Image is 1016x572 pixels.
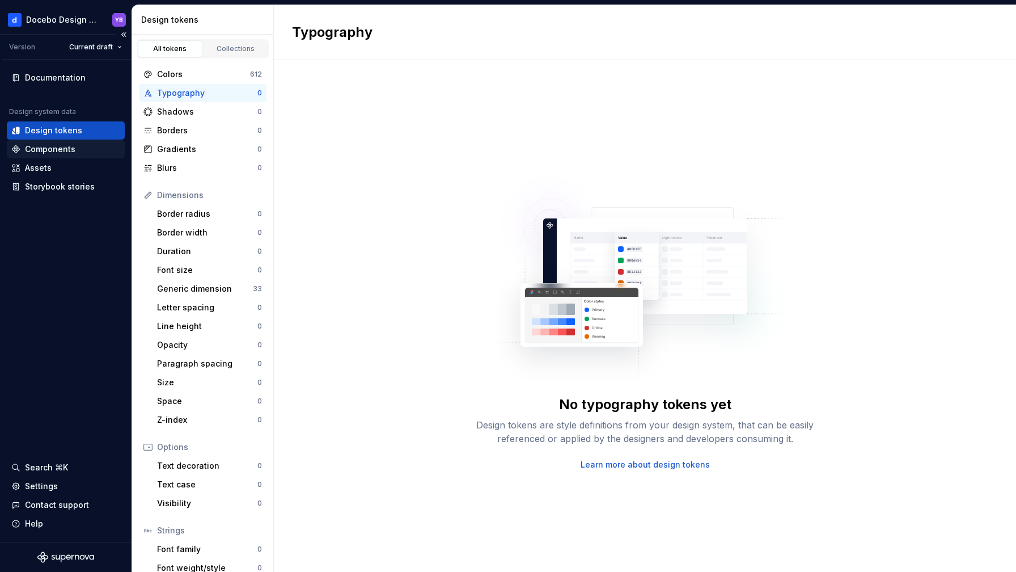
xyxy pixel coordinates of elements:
[157,525,262,536] div: Strings
[157,190,262,201] div: Dimensions
[153,355,266,373] a: Paragraph spacing0
[7,459,125,477] button: Search ⌘K
[153,457,266,475] a: Text decoration0
[257,228,262,237] div: 0
[139,140,266,158] a: Gradients0
[153,476,266,494] a: Text case0
[157,479,257,490] div: Text case
[157,87,257,99] div: Typography
[257,378,262,387] div: 0
[157,460,257,472] div: Text decoration
[25,481,58,492] div: Settings
[139,121,266,140] a: Borders0
[257,359,262,368] div: 0
[153,261,266,279] a: Font size0
[257,397,262,406] div: 0
[7,178,125,196] a: Storybook stories
[581,459,710,470] a: Learn more about design tokens
[153,540,266,558] a: Font family0
[208,44,264,53] div: Collections
[157,246,257,257] div: Duration
[9,107,76,116] div: Design system data
[559,396,731,414] div: No typography tokens yet
[7,496,125,514] button: Contact support
[250,70,262,79] div: 612
[157,441,262,453] div: Options
[257,415,262,424] div: 0
[464,418,827,445] div: Design tokens are style definitions from your design system, that can be easily referenced or app...
[157,162,257,174] div: Blurs
[157,339,257,351] div: Opacity
[139,159,266,177] a: Blurs0
[257,545,262,554] div: 0
[257,89,262,98] div: 0
[25,462,68,473] div: Search ⌘K
[7,121,125,140] a: Design tokens
[157,377,257,388] div: Size
[257,322,262,331] div: 0
[25,144,75,155] div: Components
[157,208,257,220] div: Border radius
[153,392,266,410] a: Space0
[157,144,257,155] div: Gradients
[7,140,125,158] a: Components
[157,106,257,117] div: Shadows
[257,145,262,154] div: 0
[257,340,262,350] div: 0
[25,125,82,136] div: Design tokens
[25,181,95,192] div: Storybook stories
[26,14,99,26] div: Docebo Design System
[157,264,257,276] div: Font size
[7,159,125,177] a: Assets
[9,43,35,52] div: Version
[153,205,266,223] a: Border radius0
[257,480,262,489] div: 0
[153,242,266,260] a: Duration0
[25,162,52,174] div: Assets
[37,552,94,563] a: Supernova Logo
[7,69,125,87] a: Documentation
[153,224,266,242] a: Border width0
[253,284,262,293] div: 33
[257,163,262,173] div: 0
[139,103,266,121] a: Shadows0
[25,518,43,529] div: Help
[141,14,269,26] div: Design tokens
[153,373,266,392] a: Size0
[139,65,266,83] a: Colors612
[64,39,127,55] button: Current draft
[153,298,266,317] a: Letter spacing0
[157,414,257,426] div: Z-index
[157,125,257,136] div: Borders
[2,7,129,32] button: Docebo Design SystemYB
[157,227,257,238] div: Border width
[25,72,86,83] div: Documentation
[115,15,123,24] div: YB
[292,23,372,41] h2: Typography
[116,27,132,43] button: Collapse sidebar
[257,209,262,218] div: 0
[7,477,125,495] a: Settings
[257,107,262,116] div: 0
[153,280,266,298] a: Generic dimension33
[157,302,257,313] div: Letter spacing
[8,13,22,27] img: 61bee0c3-d5fb-461c-8253-2d4ca6d6a773.png
[257,461,262,470] div: 0
[157,358,257,369] div: Paragraph spacing
[142,44,198,53] div: All tokens
[157,396,257,407] div: Space
[257,499,262,508] div: 0
[257,247,262,256] div: 0
[153,494,266,512] a: Visibility0
[153,317,266,335] a: Line height0
[7,515,125,533] button: Help
[257,266,262,275] div: 0
[157,283,253,295] div: Generic dimension
[139,84,266,102] a: Typography0
[25,499,89,511] div: Contact support
[157,544,257,555] div: Font family
[257,303,262,312] div: 0
[69,43,113,52] span: Current draft
[157,498,257,509] div: Visibility
[157,321,257,332] div: Line height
